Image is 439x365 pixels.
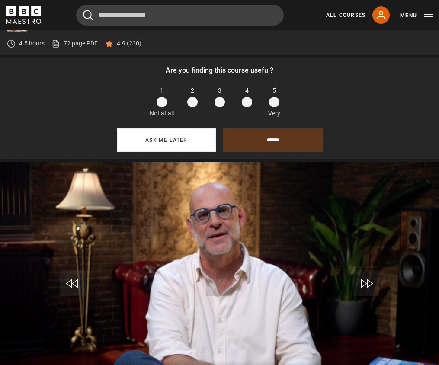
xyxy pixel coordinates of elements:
[245,86,249,95] span: 4
[150,109,174,118] p: Not at all
[218,86,221,95] span: 3
[7,65,432,76] p: Are you finding this course useful?
[160,86,163,95] span: 1
[117,39,141,48] p: 4.9 (230)
[272,86,276,95] span: 5
[191,86,194,95] span: 2
[51,39,98,48] a: 72 page PDF
[6,6,41,24] svg: BBC Maestro
[19,39,45,48] p: 4.5 hours
[266,109,283,118] p: Very
[326,11,365,19] a: All Courses
[400,11,433,20] button: Toggle navigation
[117,128,216,152] button: Ask me later
[76,5,284,26] input: Search
[83,10,93,21] button: Submit the search query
